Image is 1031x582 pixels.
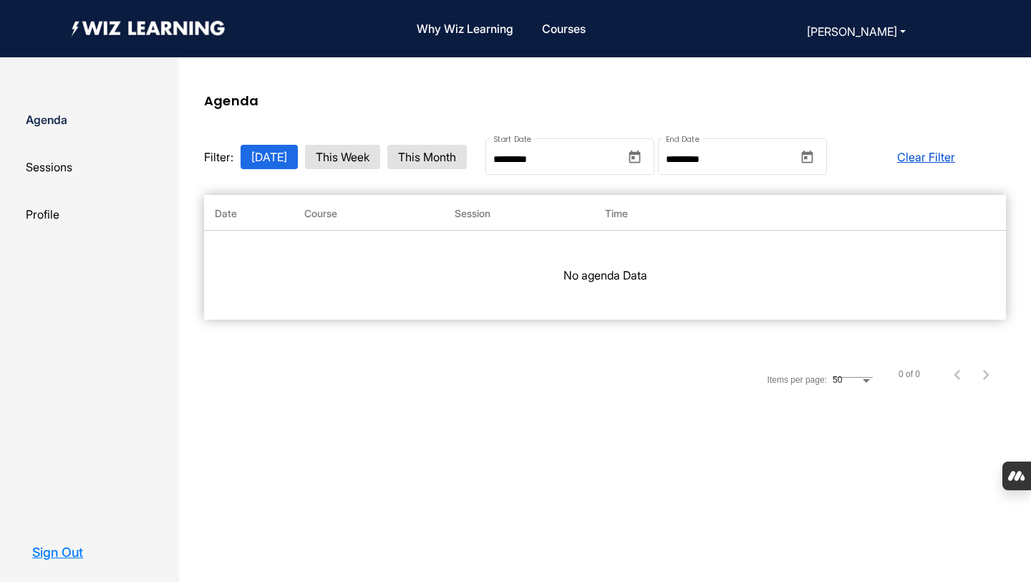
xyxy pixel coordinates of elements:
span: Profile [26,207,59,221]
a: Sign Out [32,545,83,560]
a: Courses [536,14,591,44]
span: Sessions [26,160,72,174]
button: Open calendar [622,145,647,170]
mat-select: Items per page: [833,374,873,386]
button: Open calendar [795,145,820,170]
div: 0 of 0 [899,368,920,381]
div: Date [215,206,301,219]
button: Next page [972,360,1000,388]
button: This Month [387,145,467,169]
button: Clear Filter [893,148,959,166]
button: This Week [305,145,380,169]
button: Previous page [943,360,972,388]
h2: Agenda [204,93,258,116]
div: No agenda Data [204,231,1006,320]
div: Session [455,206,598,219]
button: Agenda [21,110,72,129]
button: [DATE] [241,145,298,169]
div: Items per page: [768,373,827,386]
span: Agenda [26,113,67,127]
button: Profile [21,205,64,224]
span: Filter: [204,148,233,166]
a: Why Wiz Learning [411,14,519,44]
div: Course [304,206,447,219]
div: Time [605,206,748,219]
button: Sessions [21,158,77,176]
button: [PERSON_NAME] [803,22,910,42]
span: 50 [833,375,842,385]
